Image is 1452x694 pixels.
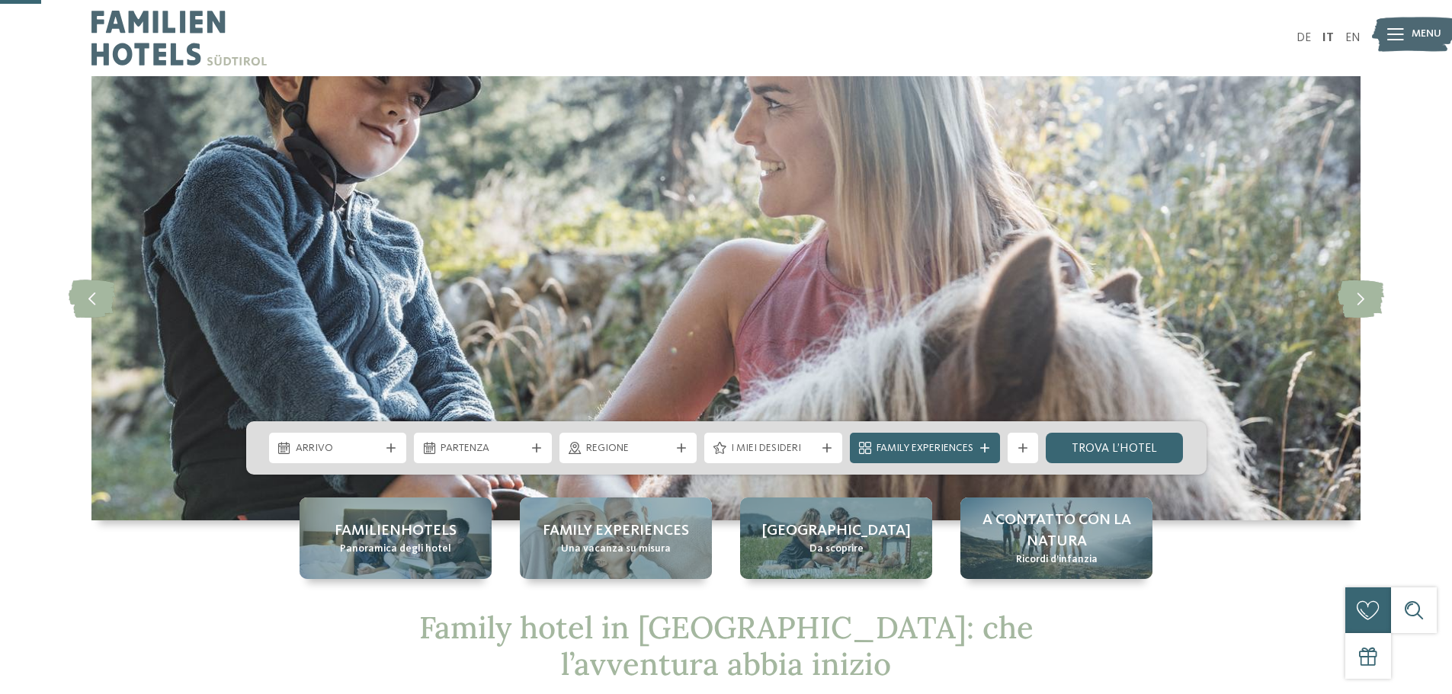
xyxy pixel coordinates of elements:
[731,441,816,456] span: I miei desideri
[300,497,492,579] a: Family hotel in Trentino Alto Adige: la vacanza ideale per grandi e piccini Familienhotels Panora...
[1297,32,1311,44] a: DE
[91,76,1361,520] img: Family hotel in Trentino Alto Adige: la vacanza ideale per grandi e piccini
[296,441,380,456] span: Arrivo
[1046,433,1184,463] a: trova l’hotel
[1345,32,1361,44] a: EN
[586,441,671,456] span: Regione
[335,520,457,542] span: Familienhotels
[441,441,525,456] span: Partenza
[1016,552,1098,568] span: Ricordi d’infanzia
[976,510,1137,552] span: A contatto con la natura
[1322,32,1334,44] a: IT
[543,520,689,542] span: Family experiences
[1412,27,1441,42] span: Menu
[340,542,451,557] span: Panoramica degli hotel
[877,441,973,456] span: Family Experiences
[762,520,911,542] span: [GEOGRAPHIC_DATA]
[809,542,864,557] span: Da scoprire
[561,542,671,557] span: Una vacanza su misura
[740,497,932,579] a: Family hotel in Trentino Alto Adige: la vacanza ideale per grandi e piccini [GEOGRAPHIC_DATA] Da ...
[960,497,1152,579] a: Family hotel in Trentino Alto Adige: la vacanza ideale per grandi e piccini A contatto con la nat...
[419,608,1034,683] span: Family hotel in [GEOGRAPHIC_DATA]: che l’avventura abbia inizio
[520,497,712,579] a: Family hotel in Trentino Alto Adige: la vacanza ideale per grandi e piccini Family experiences Un...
